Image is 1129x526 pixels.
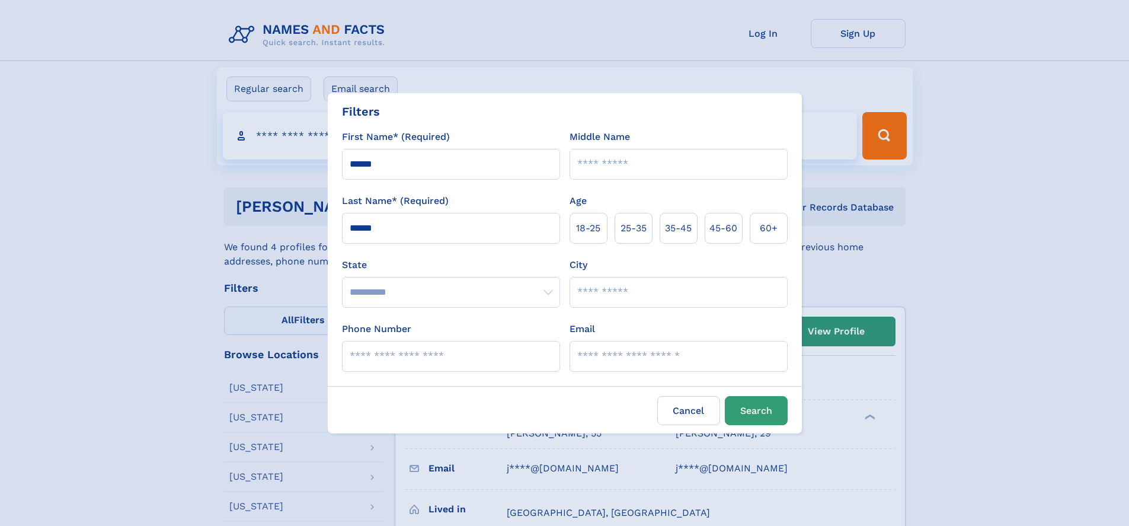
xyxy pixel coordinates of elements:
[760,221,778,235] span: 60+
[342,322,411,336] label: Phone Number
[342,258,560,272] label: State
[342,103,380,120] div: Filters
[570,322,595,336] label: Email
[570,194,587,208] label: Age
[342,194,449,208] label: Last Name* (Required)
[725,396,788,425] button: Search
[657,396,720,425] label: Cancel
[709,221,737,235] span: 45‑60
[576,221,600,235] span: 18‑25
[665,221,692,235] span: 35‑45
[570,130,630,144] label: Middle Name
[570,258,587,272] label: City
[621,221,647,235] span: 25‑35
[342,130,450,144] label: First Name* (Required)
